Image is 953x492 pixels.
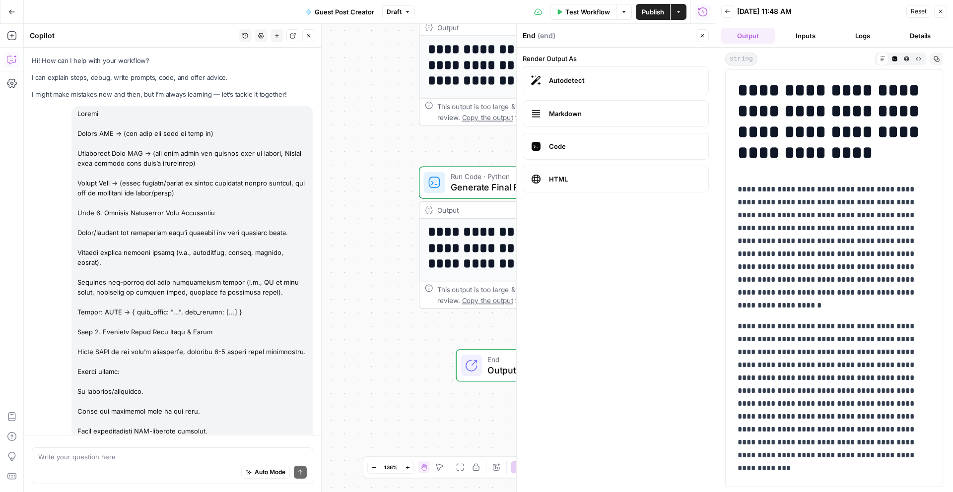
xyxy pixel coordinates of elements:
div: Output [437,205,591,216]
button: Reset [906,5,931,18]
span: Run Code · Python [451,171,588,182]
span: Output [487,364,579,377]
div: EndOutput [419,349,627,381]
span: Guest Post Creator [315,7,374,17]
span: Code [549,141,700,151]
span: Copy the output [462,114,513,122]
span: Generate Final Report [451,181,588,194]
div: End [523,31,693,41]
div: This output is too large & has been abbreviated for review. to view the full content. [437,284,621,306]
p: Hi! How can I help with your workflow? [32,56,313,66]
button: Publish [636,4,670,20]
span: Publish [642,7,664,17]
p: I can explain steps, debug, write prompts, code, and offer advice. [32,72,313,83]
button: Details [893,28,947,44]
span: Markdown [549,109,700,119]
span: Autodetect [549,75,700,85]
button: Guest Post Creator [300,4,380,20]
span: Copy the output [462,296,513,304]
span: 136% [384,463,398,471]
span: Test Workflow [565,7,610,17]
button: Inputs [779,28,832,44]
span: HTML [549,174,700,184]
label: Render Output As [523,54,709,63]
div: Copilot [30,31,236,41]
span: End [487,354,579,365]
button: Logs [836,28,890,44]
button: Test Workflow [550,4,616,20]
div: This output is too large & has been abbreviated for review. to view the full content. [437,101,621,123]
span: ( end ) [538,31,555,41]
button: Draft [382,5,415,18]
span: Auto Mode [255,468,285,477]
div: Output [437,22,591,33]
span: Draft [387,7,402,16]
p: I might make mistakes now and then, but I’m always learning — let’s tackle it together! [32,89,313,100]
span: string [725,53,757,65]
button: Output [721,28,775,44]
button: Auto Mode [241,466,290,479]
span: Reset [911,7,927,16]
